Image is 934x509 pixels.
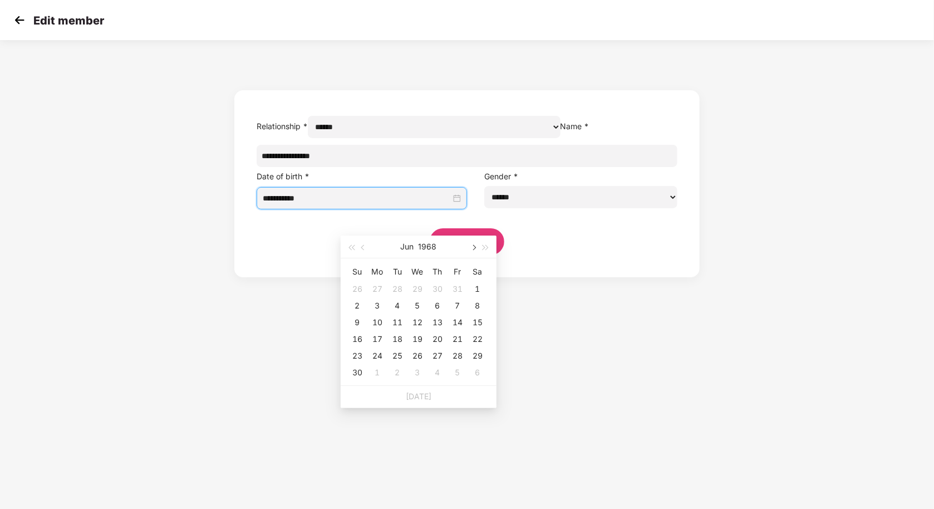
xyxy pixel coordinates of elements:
label: Gender * [484,172,518,181]
div: 30 [431,282,444,296]
div: 3 [411,366,424,379]
img: svg+xml;base64,PHN2ZyB4bWxucz0iaHR0cDovL3d3dy53My5vcmcvMjAwMC9zdmciIHdpZHRoPSIzMCIgaGVpZ2h0PSIzMC... [11,12,28,28]
div: 4 [431,366,444,379]
div: 17 [371,332,384,346]
div: 28 [451,349,464,363]
th: Mo [367,263,387,281]
td: 1968-06-10 [367,314,387,331]
div: 23 [351,349,364,363]
div: 28 [391,282,404,296]
button: 1968 [419,236,437,258]
td: 1968-05-30 [427,281,448,297]
td: 1968-06-26 [407,348,427,364]
label: Name * [561,121,589,131]
div: 21 [451,332,464,346]
div: 5 [451,366,464,379]
a: [DATE] [406,391,431,401]
td: 1968-05-31 [448,281,468,297]
td: 1968-06-06 [427,297,448,314]
div: 13 [431,316,444,329]
td: 1968-06-09 [347,314,367,331]
td: 1968-06-02 [347,297,367,314]
td: 1968-07-04 [427,364,448,381]
td: 1968-06-21 [448,331,468,348]
td: 1968-05-28 [387,281,407,297]
td: 1968-06-15 [468,314,488,331]
td: 1968-05-29 [407,281,427,297]
div: 26 [411,349,424,363]
td: 1968-06-17 [367,331,387,348]
div: 27 [431,349,444,363]
td: 1968-06-24 [367,348,387,364]
td: 1968-07-03 [407,364,427,381]
div: 15 [471,316,484,329]
td: 1968-06-11 [387,314,407,331]
div: 27 [371,282,384,296]
th: Sa [468,263,488,281]
label: Relationship * [257,121,308,131]
td: 1968-07-02 [387,364,407,381]
div: 1 [371,366,384,379]
td: 1968-06-22 [468,331,488,348]
button: Jun [401,236,414,258]
div: 26 [351,282,364,296]
button: Save [430,228,504,255]
td: 1968-06-12 [407,314,427,331]
div: 20 [431,332,444,346]
td: 1968-06-16 [347,331,367,348]
div: 4 [391,299,404,312]
td: 1968-05-27 [367,281,387,297]
div: 22 [471,332,484,346]
label: Date of birth * [257,172,309,181]
th: Su [347,263,367,281]
td: 1968-06-01 [468,281,488,297]
td: 1968-06-20 [427,331,448,348]
div: 29 [411,282,424,296]
td: 1968-06-19 [407,331,427,348]
div: 14 [451,316,464,329]
td: 1968-06-25 [387,348,407,364]
td: 1968-07-06 [468,364,488,381]
td: 1968-06-03 [367,297,387,314]
div: 5 [411,299,424,312]
div: 11 [391,316,404,329]
div: 2 [391,366,404,379]
th: Fr [448,263,468,281]
div: 12 [411,316,424,329]
td: 1968-07-01 [367,364,387,381]
td: 1968-06-27 [427,348,448,364]
div: 30 [351,366,364,379]
div: 19 [411,332,424,346]
td: 1968-06-07 [448,297,468,314]
td: 1968-06-04 [387,297,407,314]
div: 25 [391,349,404,363]
th: Th [427,263,448,281]
th: Tu [387,263,407,281]
td: 1968-07-05 [448,364,468,381]
td: 1968-06-30 [347,364,367,381]
div: 24 [371,349,384,363]
td: 1968-06-14 [448,314,468,331]
div: 18 [391,332,404,346]
div: 7 [451,299,464,312]
th: We [407,263,427,281]
p: Edit member [33,14,104,27]
div: 1 [471,282,484,296]
td: 1968-06-18 [387,331,407,348]
div: 10 [371,316,384,329]
td: 1968-06-23 [347,348,367,364]
div: 2 [351,299,364,312]
div: 6 [471,366,484,379]
div: 6 [431,299,444,312]
div: 3 [371,299,384,312]
td: 1968-06-13 [427,314,448,331]
div: 29 [471,349,484,363]
div: 16 [351,332,364,346]
div: 9 [351,316,364,329]
td: 1968-06-29 [468,348,488,364]
div: 31 [451,282,464,296]
div: 8 [471,299,484,312]
td: 1968-05-26 [347,281,367,297]
td: 1968-06-08 [468,297,488,314]
td: 1968-06-05 [407,297,427,314]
